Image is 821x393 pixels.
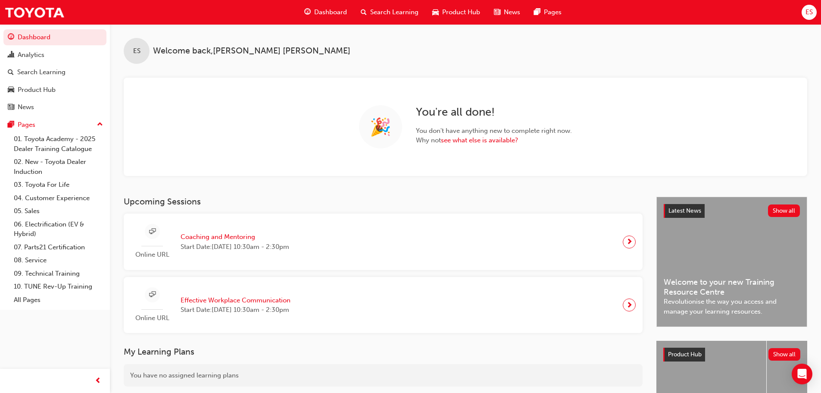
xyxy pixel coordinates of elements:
[18,85,56,95] div: Product Hub
[131,220,636,263] a: Online URLCoaching and MentoringStart Date:[DATE] 10:30am - 2:30pm
[149,289,156,300] span: sessionType_ONLINE_URL-icon
[416,126,572,136] span: You don ' t have anything new to complete right now.
[124,197,643,207] h3: Upcoming Sessions
[416,105,572,119] h2: You ' re all done!
[10,241,106,254] a: 07. Parts21 Certification
[432,7,439,18] span: car-icon
[487,3,527,21] a: news-iconNews
[361,7,367,18] span: search-icon
[668,207,701,214] span: Latest News
[304,7,311,18] span: guage-icon
[354,3,425,21] a: search-iconSearch Learning
[10,254,106,267] a: 08. Service
[802,5,817,20] button: ES
[314,7,347,17] span: Dashboard
[416,135,572,145] span: Why not
[181,242,289,252] span: Start Date: [DATE] 10:30am - 2:30pm
[8,86,14,94] span: car-icon
[441,136,518,144] a: see what else is available?
[370,7,418,17] span: Search Learning
[131,250,174,260] span: Online URL
[133,46,140,56] span: ES
[8,51,14,59] span: chart-icon
[534,7,540,18] span: pages-icon
[792,364,812,384] div: Open Intercom Messenger
[10,293,106,307] a: All Pages
[663,348,800,362] a: Product HubShow all
[8,121,14,129] span: pages-icon
[3,28,106,117] button: DashboardAnalyticsSearch LearningProduct HubNews
[131,284,636,327] a: Online URLEffective Workplace CommunicationStart Date:[DATE] 10:30am - 2:30pm
[18,120,35,130] div: Pages
[10,280,106,293] a: 10. TUNE Rev-Up Training
[4,3,65,22] img: Trak
[10,218,106,241] a: 06. Electrification (EV & Hybrid)
[664,204,800,218] a: Latest NewsShow all
[10,267,106,280] a: 09. Technical Training
[494,7,500,18] span: news-icon
[10,204,106,218] a: 05. Sales
[124,347,643,357] h3: My Learning Plans
[768,204,800,217] button: Show all
[131,313,174,323] span: Online URL
[8,34,14,41] span: guage-icon
[3,64,106,80] a: Search Learning
[8,69,14,76] span: search-icon
[181,232,289,242] span: Coaching and Mentoring
[664,277,800,297] span: Welcome to your new Training Resource Centre
[124,364,643,387] div: You have no assigned learning plans
[3,99,106,115] a: News
[181,296,290,305] span: Effective Workplace Communication
[10,178,106,192] a: 03. Toyota For Life
[370,122,391,132] span: 🎉
[3,117,106,133] button: Pages
[504,7,520,17] span: News
[18,50,44,60] div: Analytics
[656,197,807,327] a: Latest NewsShow allWelcome to your new Training Resource CentreRevolutionise the way you access a...
[442,7,480,17] span: Product Hub
[17,67,66,77] div: Search Learning
[3,29,106,45] a: Dashboard
[10,192,106,205] a: 04. Customer Experience
[10,132,106,155] a: 01. Toyota Academy - 2025 Dealer Training Catalogue
[805,7,813,17] span: ES
[18,102,34,112] div: News
[664,297,800,316] span: Revolutionise the way you access and manage your learning resources.
[8,104,14,111] span: news-icon
[149,226,156,237] span: sessionType_ONLINE_URL-icon
[626,299,633,311] span: next-icon
[425,3,487,21] a: car-iconProduct Hub
[3,47,106,63] a: Analytics
[10,155,106,178] a: 02. New - Toyota Dealer Induction
[668,351,702,358] span: Product Hub
[153,46,350,56] span: Welcome back , [PERSON_NAME] [PERSON_NAME]
[181,305,290,315] span: Start Date: [DATE] 10:30am - 2:30pm
[297,3,354,21] a: guage-iconDashboard
[626,236,633,248] span: next-icon
[768,348,801,361] button: Show all
[544,7,562,17] span: Pages
[3,82,106,98] a: Product Hub
[97,119,103,130] span: up-icon
[527,3,568,21] a: pages-iconPages
[95,376,101,387] span: prev-icon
